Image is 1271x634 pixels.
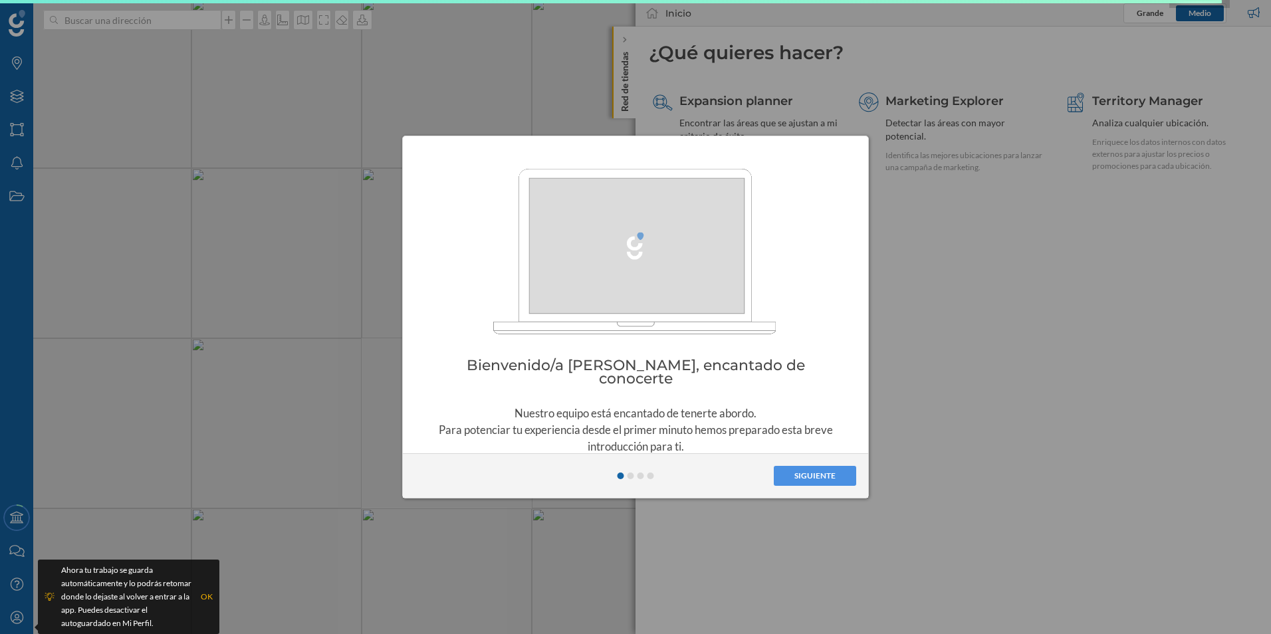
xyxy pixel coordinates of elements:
button: Siguiente [774,466,856,486]
div: Nuestro equipo está encantado de tenerte abordo. Para potenciar tu experiencia desde el primer mi... [433,405,838,455]
div: OK [201,590,213,603]
div: Ahora tu trabajo se guarda automáticamente y lo podrás retomar donde lo dejaste al volver a entra... [61,564,194,630]
div: Bienvenido/a [PERSON_NAME], encantado de conocerte [433,358,838,385]
img: 1_Intro.gif [493,166,778,336]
